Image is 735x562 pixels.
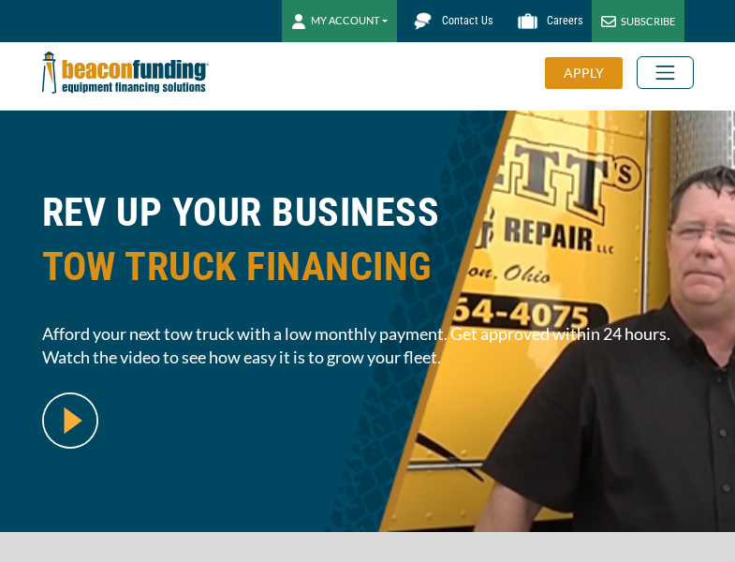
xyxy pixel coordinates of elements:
a: Contact Us [397,5,502,37]
img: Beacon Funding Careers [511,5,544,37]
button: Toggle navigation [637,56,694,89]
span: Careers [547,14,582,27]
span: TOW TRUCK FINANCING [42,240,694,294]
a: Careers [502,5,592,37]
div: APPLY [545,57,623,89]
span: Contact Us [442,14,492,27]
img: Beacon Funding Corporation logo [42,42,209,103]
h1: REV UP YOUR BUSINESS [42,185,694,308]
a: APPLY [545,57,637,89]
img: Beacon Funding chat [406,5,439,37]
img: video modal pop-up play button [42,392,98,449]
span: Afford your next tow truck with a low monthly payment. Get approved within 24 hours. Watch the vi... [42,322,694,369]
